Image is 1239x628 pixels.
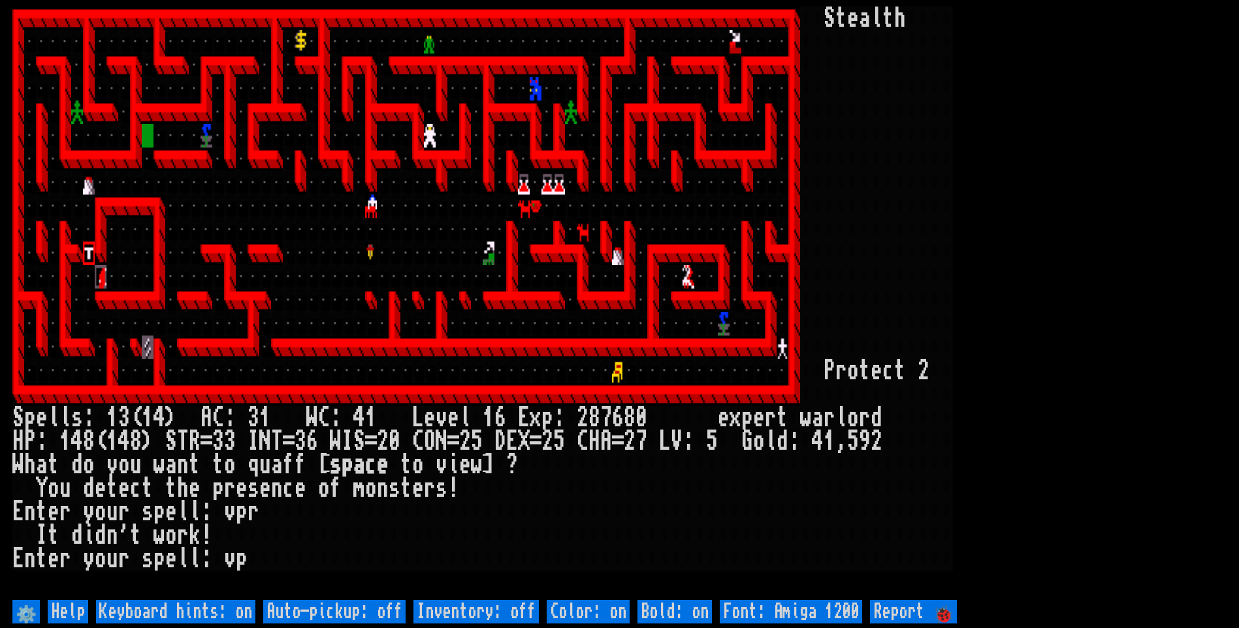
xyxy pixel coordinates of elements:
div: ( [95,430,106,453]
div: H [588,430,600,453]
div: l [177,547,189,571]
div: T [271,430,283,453]
div: l [177,500,189,524]
div: d [71,524,83,547]
div: C [412,430,424,453]
div: 7 [636,430,647,453]
div: 2 [377,430,389,453]
div: r [59,547,71,571]
div: 4 [118,430,130,453]
div: ! [201,524,212,547]
div: I [36,524,48,547]
div: e [165,547,177,571]
div: y [83,547,95,571]
div: n [377,477,389,500]
div: w [800,406,812,430]
div: = [447,430,459,453]
div: R [189,430,201,453]
div: 7 [600,406,612,430]
div: 2 [577,406,588,430]
div: E [518,406,530,430]
div: : [201,547,212,571]
div: o [48,477,59,500]
div: D [494,430,506,453]
div: r [859,406,871,430]
div: 6 [494,406,506,430]
div: 8 [83,430,95,453]
div: t [48,524,59,547]
div: l [48,406,59,430]
div: e [871,359,882,383]
div: = [283,430,295,453]
div: W [306,406,318,430]
div: S [824,7,835,30]
div: r [824,406,835,430]
div: i [447,453,459,477]
div: I [248,430,259,453]
div: W [330,430,342,453]
div: P [24,430,36,453]
div: o [847,406,859,430]
div: e [718,406,730,430]
div: r [248,500,259,524]
div: w [153,453,165,477]
div: e [48,500,59,524]
div: [ [318,453,330,477]
div: y [106,453,118,477]
div: w [471,453,483,477]
div: C [318,406,330,430]
div: E [506,430,518,453]
div: n [24,500,36,524]
div: = [365,430,377,453]
div: t [130,524,142,547]
div: n [24,547,36,571]
div: p [741,406,753,430]
div: d [83,477,95,500]
div: s [71,406,83,430]
div: e [36,406,48,430]
div: e [189,477,201,500]
div: o [83,453,95,477]
div: h [177,477,189,500]
div: N [259,430,271,453]
div: 2 [918,359,929,383]
div: l [189,547,201,571]
input: Auto-pickup: off [263,600,406,623]
div: t [212,453,224,477]
input: Font: Amiga 1200 [720,600,862,623]
div: h [894,7,906,30]
div: e [95,477,106,500]
div: l [59,406,71,430]
div: v [436,453,447,477]
div: 9 [859,430,871,453]
div: : [330,406,342,430]
div: 6 [306,430,318,453]
div: ) [142,430,153,453]
div: N [436,430,447,453]
div: e [118,477,130,500]
div: : [788,430,800,453]
div: 1 [142,406,153,430]
div: ? [506,453,518,477]
div: u [106,547,118,571]
div: V [671,430,683,453]
div: n [106,524,118,547]
input: Report 🐞 [870,600,957,623]
div: 2 [871,430,882,453]
div: 1 [106,406,118,430]
div: l [765,430,777,453]
div: S [12,406,24,430]
input: ⚙️ [12,600,40,623]
div: r [424,477,436,500]
div: 8 [130,430,142,453]
div: ] [483,453,494,477]
div: t [835,7,847,30]
div: p [541,406,553,430]
div: f [283,453,295,477]
div: k [189,524,201,547]
div: 1 [483,406,494,430]
div: s [248,477,259,500]
div: = [201,430,212,453]
div: a [165,453,177,477]
div: 5 [471,430,483,453]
